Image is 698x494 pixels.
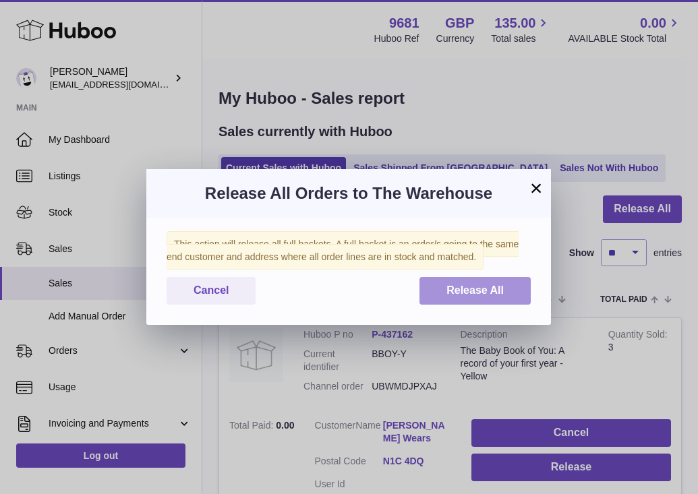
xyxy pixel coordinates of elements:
span: This action will release all full baskets. A full basket is an order/s going to the same end cust... [167,231,519,270]
button: Cancel [167,277,256,305]
button: × [528,180,544,196]
span: Cancel [194,284,229,296]
span: Release All [446,284,504,296]
button: Release All [419,277,531,305]
h3: Release All Orders to The Warehouse [167,183,531,204]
